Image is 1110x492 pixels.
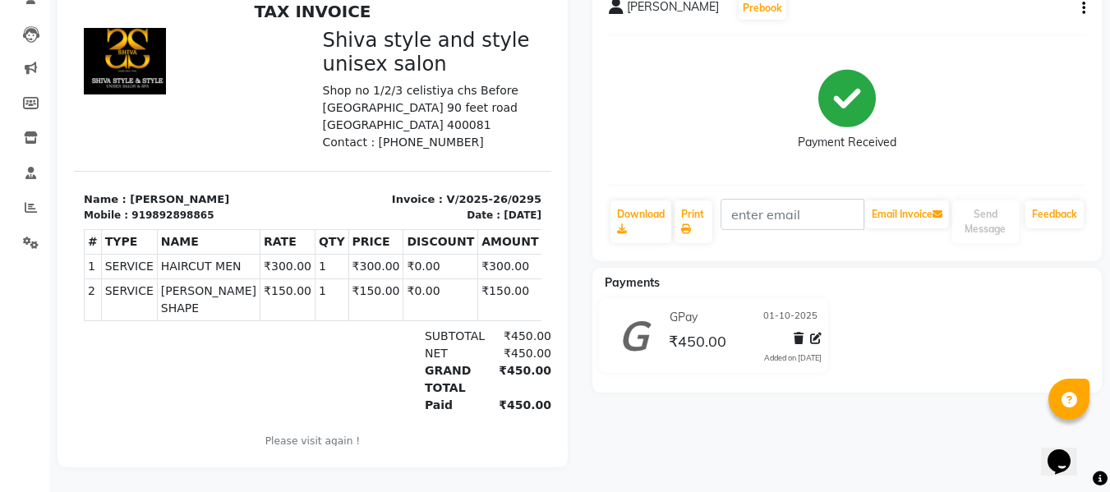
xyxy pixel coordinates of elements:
[1041,426,1094,476] iframe: chat widget
[404,283,468,325] td: ₹150.00
[27,259,83,283] td: SERVICE
[187,259,242,283] td: ₹300.00
[10,196,229,213] p: Name : [PERSON_NAME]
[241,259,274,283] td: 1
[341,350,409,367] div: NET
[610,200,671,243] a: Download
[409,333,477,350] div: ₹450.00
[675,200,712,243] a: Print
[249,139,468,156] p: Contact : [PHONE_NUMBER]
[409,350,477,367] div: ₹450.00
[404,259,468,283] td: ₹300.00
[11,259,28,283] td: 1
[763,309,818,326] span: 01-10-2025
[274,283,329,325] td: ₹150.00
[87,263,182,280] span: HAIRCUT MEN
[249,196,468,213] p: Invoice : V/2025-26/0295
[393,213,426,228] div: Date :
[27,283,83,325] td: SERVICE
[341,402,409,419] div: Paid
[241,283,274,325] td: 1
[11,283,28,325] td: 2
[669,332,726,355] span: ₹450.00
[1025,200,1084,228] a: Feedback
[329,283,404,325] td: ₹0.00
[27,234,83,259] th: TYPE
[764,352,822,364] div: Added on [DATE]
[249,33,468,80] h3: Shiva style and style unisex salon
[341,367,409,402] div: GRAND TOTAL
[404,234,468,259] th: AMOUNT
[274,234,329,259] th: PRICE
[430,213,467,228] div: [DATE]
[87,287,182,322] span: [PERSON_NAME] SHAPE
[249,87,468,139] p: Shop no 1/2/3 celistiya chs Before [GEOGRAPHIC_DATA] 90 feet road [GEOGRAPHIC_DATA] 400081
[187,234,242,259] th: RATE
[670,309,698,326] span: GPay
[721,199,864,230] input: enter email
[11,234,28,259] th: #
[83,234,186,259] th: NAME
[274,259,329,283] td: ₹300.00
[329,234,404,259] th: DISCOUNT
[10,439,467,453] p: Please visit again !
[798,134,896,151] div: Payment Received
[187,283,242,325] td: ₹150.00
[241,234,274,259] th: QTY
[605,275,660,290] span: Payments
[952,200,1019,243] button: Send Message
[409,402,477,419] div: ₹450.00
[10,213,54,228] div: Mobile :
[341,333,409,350] div: SUBTOTAL
[10,7,467,26] h2: TAX INVOICE
[329,259,404,283] td: ₹0.00
[865,200,949,228] button: Email Invoice
[409,367,477,402] div: ₹450.00
[58,213,140,228] div: 919892898865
